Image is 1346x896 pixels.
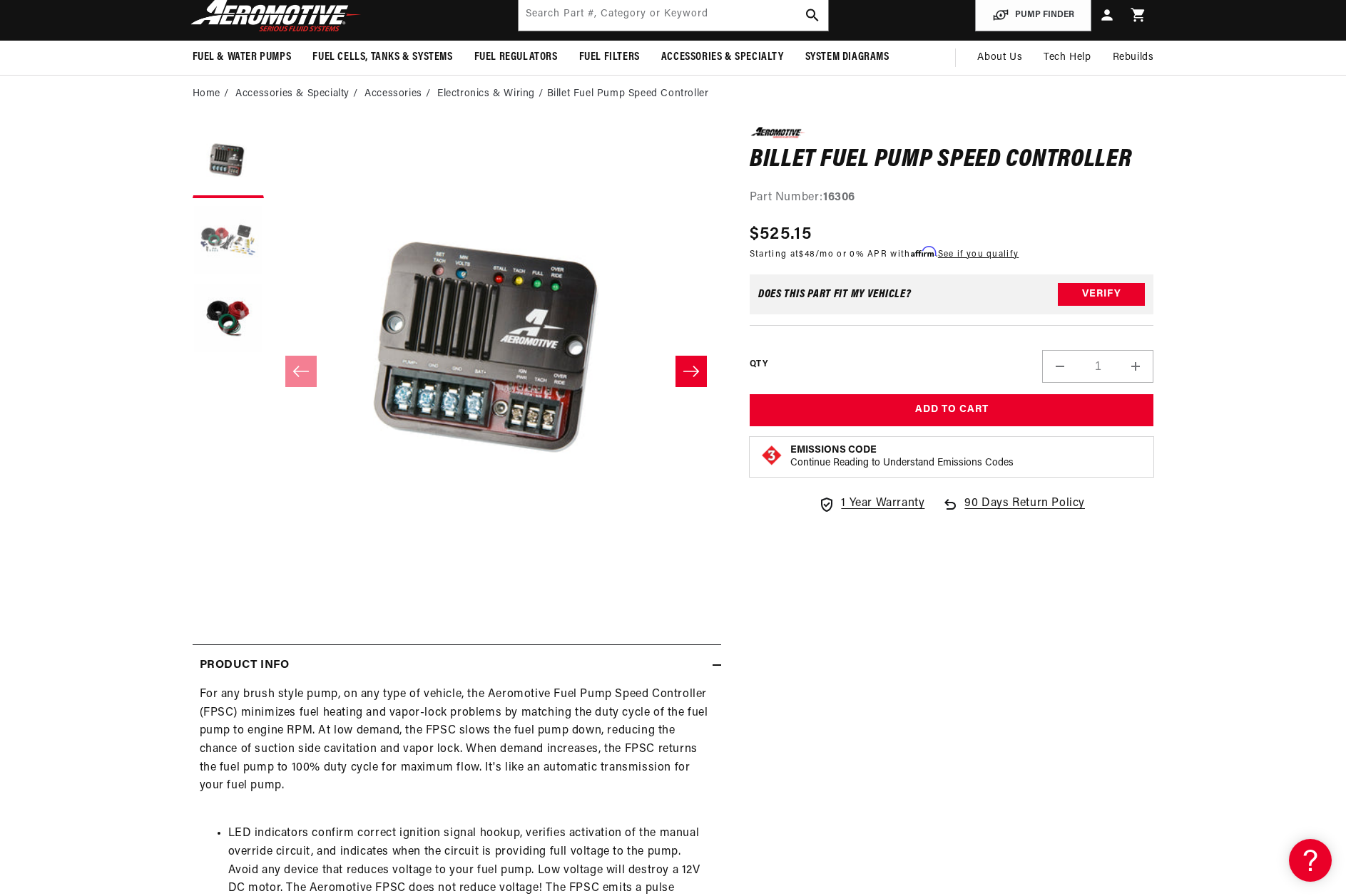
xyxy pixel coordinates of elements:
button: Slide right [675,356,707,387]
img: Emissions code [760,444,783,467]
a: Accessories [364,86,422,102]
span: $525.15 [750,222,812,247]
summary: Rebuilds [1102,41,1165,75]
button: Emissions CodeContinue Reading to Understand Emissions Codes [790,444,1014,470]
span: 1 Year Warranty [841,495,924,513]
li: Billet Fuel Pump Speed Controller [547,86,709,102]
span: 90 Days Return Policy [964,495,1085,527]
p: Starting at /mo or 0% APR with . [750,247,1019,261]
span: Fuel Regulators [474,50,558,65]
a: 1 Year Warranty [818,495,924,513]
summary: Fuel & Water Pumps [182,41,302,74]
a: Home [193,86,220,102]
summary: Fuel Cells, Tanks & Systems [302,41,463,74]
button: Verify [1058,283,1145,306]
span: Rebuilds [1113,50,1154,66]
h1: Billet Fuel Pump Speed Controller [750,149,1154,172]
span: Fuel Cells, Tanks & Systems [312,50,452,65]
summary: Accessories & Specialty [651,41,795,74]
strong: Emissions Code [790,445,877,455]
media-gallery: Gallery Viewer [193,127,721,615]
span: Fuel Filters [579,50,640,65]
p: Continue Reading to Understand Emissions Codes [790,457,1014,470]
a: See if you qualify - Learn more about Affirm Financing (opens in modal) [938,250,1019,259]
summary: Product Info [193,645,721,686]
li: Accessories & Specialty [235,86,361,102]
span: Fuel & Water Pumps [193,50,292,65]
summary: Fuel Regulators [464,41,569,74]
span: About Us [977,52,1022,63]
button: Load image 3 in gallery view [193,284,264,355]
summary: Fuel Filters [569,41,651,74]
span: Tech Help [1044,50,1091,66]
a: Electronics & Wiring [437,86,535,102]
a: 90 Days Return Policy [942,495,1085,527]
span: Affirm [911,247,936,257]
button: Load image 2 in gallery view [193,205,264,277]
span: System Diagrams [805,50,889,65]
nav: breadcrumbs [193,86,1154,102]
label: QTY [750,359,768,371]
h2: Product Info [200,656,290,675]
button: Add to Cart [750,394,1154,426]
summary: Tech Help [1033,41,1101,75]
span: $48 [799,250,815,259]
span: Accessories & Specialty [661,50,784,65]
strong: 16306 [823,192,855,203]
summary: System Diagrams [795,41,900,74]
a: About Us [967,41,1033,75]
button: Load image 1 in gallery view [193,127,264,198]
div: Does This part fit My vehicle? [758,289,912,300]
button: Slide left [285,356,317,387]
div: Part Number: [750,189,1154,207]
